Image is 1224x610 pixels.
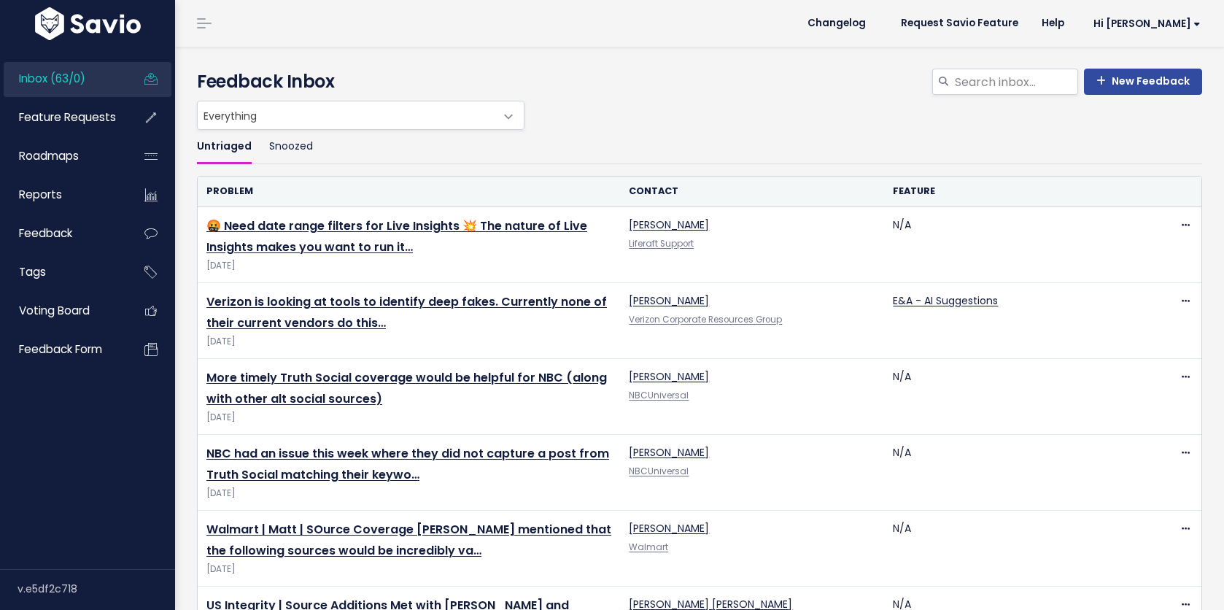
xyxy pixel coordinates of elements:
a: Inbox (63/0) [4,62,121,96]
a: Walmart | Matt | SOurce Coverage [PERSON_NAME] mentioned that the following sources would be incr... [206,521,611,559]
span: Tags [19,264,46,279]
span: [DATE] [206,410,611,425]
h4: Feedback Inbox [197,69,1202,95]
span: Voting Board [19,303,90,318]
a: E&A - AI Suggestions [893,293,998,308]
td: N/A [884,435,1148,511]
span: Changelog [807,18,866,28]
span: Feedback form [19,341,102,357]
a: New Feedback [1084,69,1202,95]
a: 🤬 Need date range filters for Live Insights 💥 The nature of Live Insights makes you want to run it… [206,217,587,255]
a: [PERSON_NAME] [629,369,709,384]
a: Feature Requests [4,101,121,134]
span: [DATE] [206,334,611,350]
a: Voting Board [4,294,121,328]
a: Verizon Corporate Resources Group [629,314,782,325]
span: Reports [19,187,62,202]
span: Feature Requests [19,109,116,125]
a: More timely Truth Social coverage would be helpful for NBC (along with other alt social sources) [206,369,607,407]
td: N/A [884,207,1148,283]
a: Feedback form [4,333,121,366]
a: Roadmaps [4,139,121,173]
a: Feedback [4,217,121,250]
span: [DATE] [206,562,611,577]
a: Untriaged [197,130,252,164]
a: NBCUniversal [629,390,689,401]
td: N/A [884,511,1148,587]
a: [PERSON_NAME] [629,521,709,536]
a: NBC had an issue this week where they did not capture a post from Truth Social matching their keywo… [206,445,609,483]
span: Hi [PERSON_NAME] [1093,18,1201,29]
a: [PERSON_NAME] [629,445,709,460]
td: N/A [884,359,1148,435]
th: Problem [198,177,620,206]
a: Walmart [629,541,668,553]
a: [PERSON_NAME] [629,217,709,232]
a: Verizon is looking at tools to identify deep fakes. Currently none of their current vendors do this… [206,293,607,331]
span: Roadmaps [19,148,79,163]
span: Feedback [19,225,72,241]
img: logo-white.9d6f32f41409.svg [31,7,144,40]
a: Help [1030,12,1076,34]
span: [DATE] [206,486,611,501]
span: Everything [198,101,495,129]
a: Snoozed [269,130,313,164]
span: [DATE] [206,258,611,274]
a: Tags [4,255,121,289]
ul: Filter feature requests [197,130,1202,164]
a: [PERSON_NAME] [629,293,709,308]
a: Hi [PERSON_NAME] [1076,12,1212,35]
a: NBCUniversal [629,466,689,477]
span: Inbox (63/0) [19,71,85,86]
a: Reports [4,178,121,212]
input: Search inbox... [953,69,1078,95]
th: Feature [884,177,1148,206]
div: v.e5df2c718 [18,570,175,608]
a: Liferaft Support [629,238,694,250]
a: Request Savio Feature [889,12,1030,34]
span: Everything [197,101,524,130]
th: Contact [620,177,884,206]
